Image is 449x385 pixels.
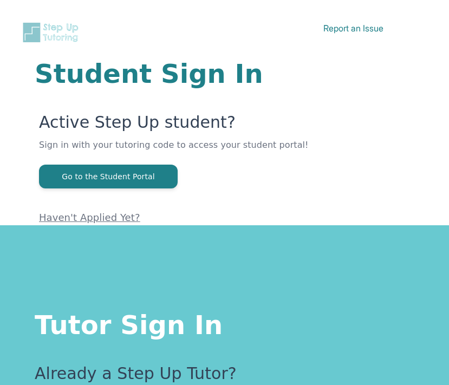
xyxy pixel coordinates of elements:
[22,22,82,43] img: Step Up Tutoring horizontal logo
[39,165,178,188] button: Go to the Student Portal
[39,139,414,165] p: Sign in with your tutoring code to access your student portal!
[39,171,178,181] a: Go to the Student Portal
[39,113,414,139] p: Active Step Up student?
[323,23,383,34] a: Report an Issue
[35,308,414,338] h1: Tutor Sign In
[39,212,140,223] a: Haven't Applied Yet?
[35,61,414,87] h1: Student Sign In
